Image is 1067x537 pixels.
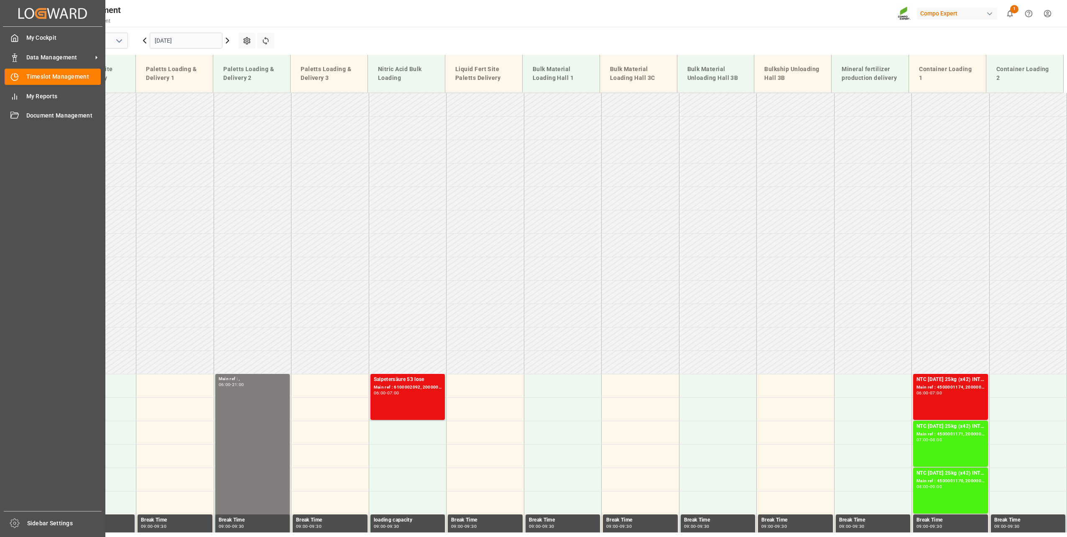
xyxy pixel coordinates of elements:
[684,61,748,86] div: Bulk Material Unloading Hall 3B
[219,383,231,386] div: 06:00
[994,516,1062,524] div: Break Time
[775,524,787,528] div: 09:30
[916,384,985,391] div: Main ref : 4500001174, 2000001248
[219,516,287,524] div: Break Time
[374,524,386,528] div: 09:00
[5,30,101,46] a: My Cockpit
[219,524,231,528] div: 09:00
[697,524,710,528] div: 09:30
[230,383,232,386] div: -
[374,391,386,395] div: 06:00
[929,485,930,488] div: -
[296,524,308,528] div: 09:00
[529,516,597,524] div: Break Time
[451,524,463,528] div: 09:00
[1010,5,1018,13] span: 1
[1001,4,1019,23] button: show 1 new notifications
[916,61,979,86] div: Container Loading 1
[465,524,477,528] div: 09:30
[696,524,697,528] div: -
[309,524,322,528] div: 09:30
[385,391,387,395] div: -
[374,384,442,391] div: Main ref : 6100002092, 2000001599
[853,524,865,528] div: 09:30
[761,524,773,528] div: 09:00
[773,524,775,528] div: -
[930,485,942,488] div: 09:00
[26,53,92,62] span: Data Management
[374,376,442,384] div: Salpetersäure 53 lose
[916,485,929,488] div: 08:00
[451,516,519,524] div: Break Time
[26,72,101,81] span: Timeslot Management
[143,61,206,86] div: Paletts Loading & Delivery 1
[838,61,902,86] div: Mineral fertilizer production delivery
[684,516,752,524] div: Break Time
[930,524,942,528] div: 09:30
[374,516,442,524] div: loading capacity
[5,88,101,104] a: My Reports
[916,438,929,442] div: 07:00
[5,107,101,124] a: Document Management
[141,516,209,524] div: Break Time
[761,516,830,524] div: Break Time
[297,61,361,86] div: Paletts Loading & Delivery 3
[930,438,942,442] div: 08:00
[994,524,1006,528] div: 09:00
[542,524,554,528] div: 09:30
[387,524,399,528] div: 09:30
[26,33,101,42] span: My Cockpit
[153,524,154,528] div: -
[1006,524,1007,528] div: -
[916,469,985,478] div: NTC [DATE] 25kg (x42) INT MTO
[917,5,1001,21] button: Compo Expert
[916,422,985,431] div: NTC [DATE] 25kg (x42) INT MTO
[684,524,696,528] div: 09:00
[541,524,542,528] div: -
[607,61,670,86] div: Bulk Material Loading Hall 3C
[916,391,929,395] div: 06:00
[839,524,851,528] div: 09:00
[930,391,942,395] div: 07:00
[296,516,364,524] div: Break Time
[916,524,929,528] div: 09:00
[154,524,166,528] div: 09:30
[27,519,102,528] span: Sidebar Settings
[232,383,244,386] div: 21:00
[220,61,283,86] div: Paletts Loading & Delivery 2
[917,8,997,20] div: Compo Expert
[463,524,465,528] div: -
[375,61,438,86] div: Nitric Acid Bulk Loading
[916,431,985,438] div: Main ref : 4500001171, 2000001248
[916,478,985,485] div: Main ref : 4500001170, 2000001248
[898,6,911,21] img: Screenshot%202023-09-29%20at%2010.02.21.png_1712312052.png
[387,391,399,395] div: 07:00
[839,516,907,524] div: Break Time
[232,524,244,528] div: 09:30
[1019,4,1038,23] button: Help Center
[1008,524,1020,528] div: 09:30
[26,111,101,120] span: Document Management
[112,34,125,47] button: open menu
[606,524,618,528] div: 09:00
[5,69,101,85] a: Timeslot Management
[230,524,232,528] div: -
[150,33,222,49] input: DD.MM.YYYY
[916,376,985,384] div: NTC [DATE] 25kg (x42) INT MTO
[219,376,287,383] div: Main ref : ,
[620,524,632,528] div: 09:30
[308,524,309,528] div: -
[529,61,593,86] div: Bulk Material Loading Hall 1
[452,61,516,86] div: Liquid Fert Site Paletts Delivery
[385,524,387,528] div: -
[851,524,852,528] div: -
[929,524,930,528] div: -
[141,524,153,528] div: 09:00
[916,516,985,524] div: Break Time
[618,524,620,528] div: -
[529,524,541,528] div: 09:00
[929,391,930,395] div: -
[761,61,824,86] div: Bulkship Unloading Hall 3B
[26,92,101,101] span: My Reports
[606,516,674,524] div: Break Time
